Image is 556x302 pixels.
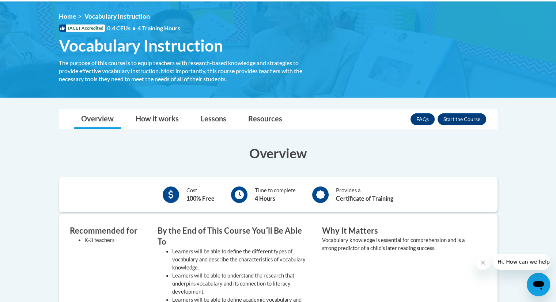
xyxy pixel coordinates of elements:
a: Resources [241,110,290,129]
span: 0.4 CEUs [107,24,180,32]
h3: Why It Matters [322,225,476,237]
span: Hi. How can we help? [4,5,59,11]
div: Cost [186,186,215,203]
a: Overview [74,110,121,129]
a: Home [59,12,76,20]
li: Learners will be able to understand the research that underpins vocabulary and its connection to ... [172,272,311,296]
span: Vocabulary Instruction [59,36,223,55]
h3: Recommended for [70,225,147,237]
li: K-3 teachers [84,236,147,244]
a: How it works [128,110,186,129]
a: Lessons [193,110,234,129]
li: Learners will be able to define the different types of vocabulary and describe the characteristic... [172,248,311,272]
a: FAQs [411,113,435,125]
span: IACET Accredited [59,24,105,32]
b: Certificate of Training [336,195,393,202]
div: The purpose of this course is to equip teachers with research-based knowledge and strategies to p... [59,59,311,83]
iframe: Button to launch messaging window [527,273,550,296]
span: • [132,24,136,31]
div: Time to complete [255,186,296,203]
iframe: Message from company [493,254,550,270]
value: Vocabulary knowledge is essential for comprehension and is a strong predictor of a child's later ... [322,237,465,251]
span: 4 Training Hours [137,24,180,31]
button: Enroll [438,113,486,125]
h3: Overview [59,144,498,162]
iframe: Close message [476,255,490,270]
h3: By the End of This Course Youʹll Be Able To [158,225,311,248]
span: Vocabulary Instruction [84,12,150,20]
b: 4 Hours [255,195,275,202]
div: Provides a [336,186,393,203]
b: 100% Free [186,195,215,202]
